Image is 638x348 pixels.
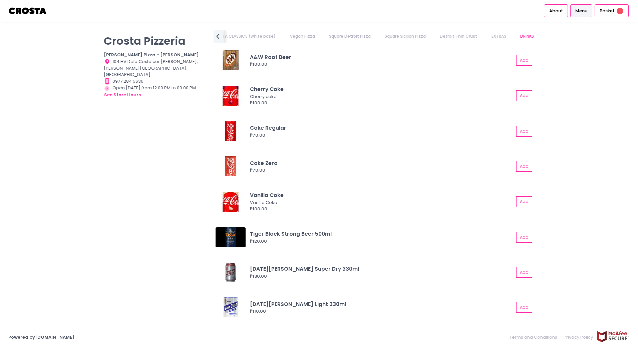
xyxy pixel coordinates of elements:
[516,232,532,243] button: Add
[104,52,199,58] b: [PERSON_NAME] Pizza - [PERSON_NAME]
[205,30,282,43] a: CROSTA CLASSICS (white base)
[516,126,532,137] button: Add
[250,199,512,206] div: Vanilla Coke
[216,86,246,106] img: Cherry Coke
[600,8,615,14] span: Basket
[544,4,568,17] a: About
[216,192,246,212] img: Vanilla Coke
[250,93,512,100] div: Cherry coke
[516,302,532,313] button: Add
[250,230,514,238] div: Tiger Black Strong Beer 500ml
[250,273,514,280] div: ₱130.00
[250,85,514,93] div: Cherry Coke
[250,159,514,167] div: Coke Zero
[216,156,246,176] img: Coke Zero
[485,30,513,43] a: EXTRAS
[250,206,514,212] div: ₱100.00
[104,85,205,99] div: Open [DATE] from 12:00 PM to 09:00 PM
[250,238,514,245] div: ₱120.00
[216,297,246,317] img: San Miguel Light 330ml
[283,30,321,43] a: Vegan Pizza
[561,331,597,344] a: Privacy Policy
[250,300,514,308] div: [DATE][PERSON_NAME] Light 330ml
[516,55,532,66] button: Add
[216,262,246,282] img: San Miguel Super Dry 330ml
[250,308,514,315] div: ₱110.00
[516,161,532,172] button: Add
[516,196,532,207] button: Add
[250,100,514,106] div: ₱100.00
[216,50,246,70] img: A&W Root Beer
[104,34,205,47] p: Crosta Pizzeria
[216,227,246,247] img: Tiger Black Strong Beer 500ml
[433,30,484,43] a: Detroit Thin Crust
[617,8,623,14] span: 1
[516,90,532,101] button: Add
[8,334,74,340] a: Powered by[DOMAIN_NAME]
[322,30,377,43] a: Square Detroit Pizza
[510,331,561,344] a: Terms and Conditions
[250,124,514,132] div: Coke Regular
[250,191,514,199] div: Vanilla Coke
[250,132,514,139] div: ₱70.00
[378,30,432,43] a: Square Sicilian Pizza
[216,121,246,141] img: Coke Regular
[8,5,47,17] img: logo
[250,61,514,68] div: ₱100.00
[250,53,514,61] div: A&W Root Beer
[104,58,205,78] div: 104 HV Dela Costa cor [PERSON_NAME], [PERSON_NAME][GEOGRAPHIC_DATA], [GEOGRAPHIC_DATA]
[549,8,563,14] span: About
[596,331,630,342] img: mcafee-secure
[516,267,532,278] button: Add
[250,265,514,273] div: [DATE][PERSON_NAME] Super Dry 330ml
[514,30,540,43] a: DRINKS
[575,8,587,14] span: Menu
[570,4,593,17] a: Menu
[104,91,141,99] button: see store hours
[250,167,514,174] div: ₱70.00
[104,78,205,85] div: 0977 284 5636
